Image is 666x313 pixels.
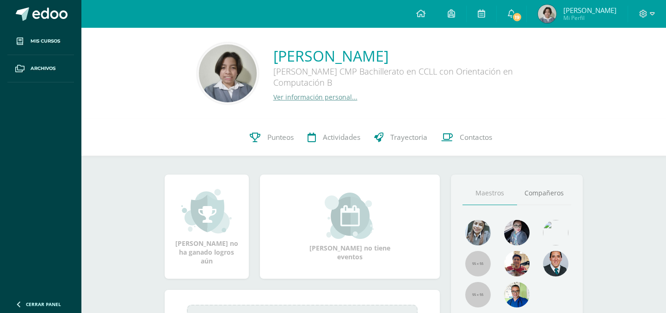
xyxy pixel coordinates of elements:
img: eec80b72a0218df6e1b0c014193c2b59.png [543,251,568,276]
span: 19 [512,12,522,22]
a: Punteos [243,119,301,156]
img: 45bd7986b8947ad7e5894cbc9b781108.png [465,220,491,245]
a: Archivos [7,55,74,82]
span: Mis cursos [31,38,60,45]
span: Contactos [460,132,492,142]
img: event_small.png [325,193,375,239]
a: Maestros [462,182,517,205]
img: 11152eb22ca3048aebc25a5ecf6973a7.png [504,251,530,276]
div: [PERSON_NAME] no ha ganado logros aún [174,188,240,265]
a: Mis cursos [7,28,74,55]
span: Trayectoria [390,132,427,142]
img: 9f39802a3d385e4a217b99b9fcd4911a.png [199,44,257,102]
a: Actividades [301,119,367,156]
img: 55x55 [465,282,491,307]
a: Trayectoria [367,119,434,156]
img: 979e7c708cdca84a49980a79fed31628.png [538,5,556,23]
img: achievement_small.png [181,188,232,234]
span: Actividades [323,132,360,142]
span: Punteos [267,132,294,142]
span: Mi Perfil [563,14,617,22]
a: Ver información personal... [273,93,358,101]
span: Cerrar panel [26,301,61,307]
img: c25c8a4a46aeab7e345bf0f34826bacf.png [543,220,568,245]
img: b8baad08a0802a54ee139394226d2cf3.png [504,220,530,245]
span: [PERSON_NAME] [563,6,617,15]
a: Compañeros [517,182,572,205]
a: [PERSON_NAME] [273,46,551,66]
a: Contactos [434,119,499,156]
span: Archivos [31,65,55,72]
img: 10741f48bcca31577cbcd80b61dad2f3.png [504,282,530,307]
div: [PERSON_NAME] CMP Bachillerato en CCLL con Orientación en Computación B [273,66,551,93]
img: 55x55 [465,251,491,276]
div: [PERSON_NAME] no tiene eventos [303,193,396,261]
